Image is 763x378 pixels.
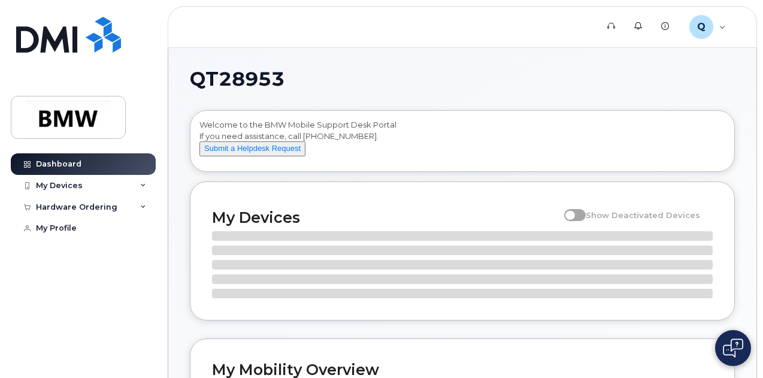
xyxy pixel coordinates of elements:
[212,208,558,226] h2: My Devices
[199,141,305,156] button: Submit a Helpdesk Request
[199,143,305,153] a: Submit a Helpdesk Request
[586,210,700,220] span: Show Deactivated Devices
[564,204,574,213] input: Show Deactivated Devices
[190,70,284,88] span: QT28953
[723,338,743,358] img: Open chat
[199,119,725,167] div: Welcome to the BMW Mobile Support Desk Portal If you need assistance, call [PHONE_NUMBER].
